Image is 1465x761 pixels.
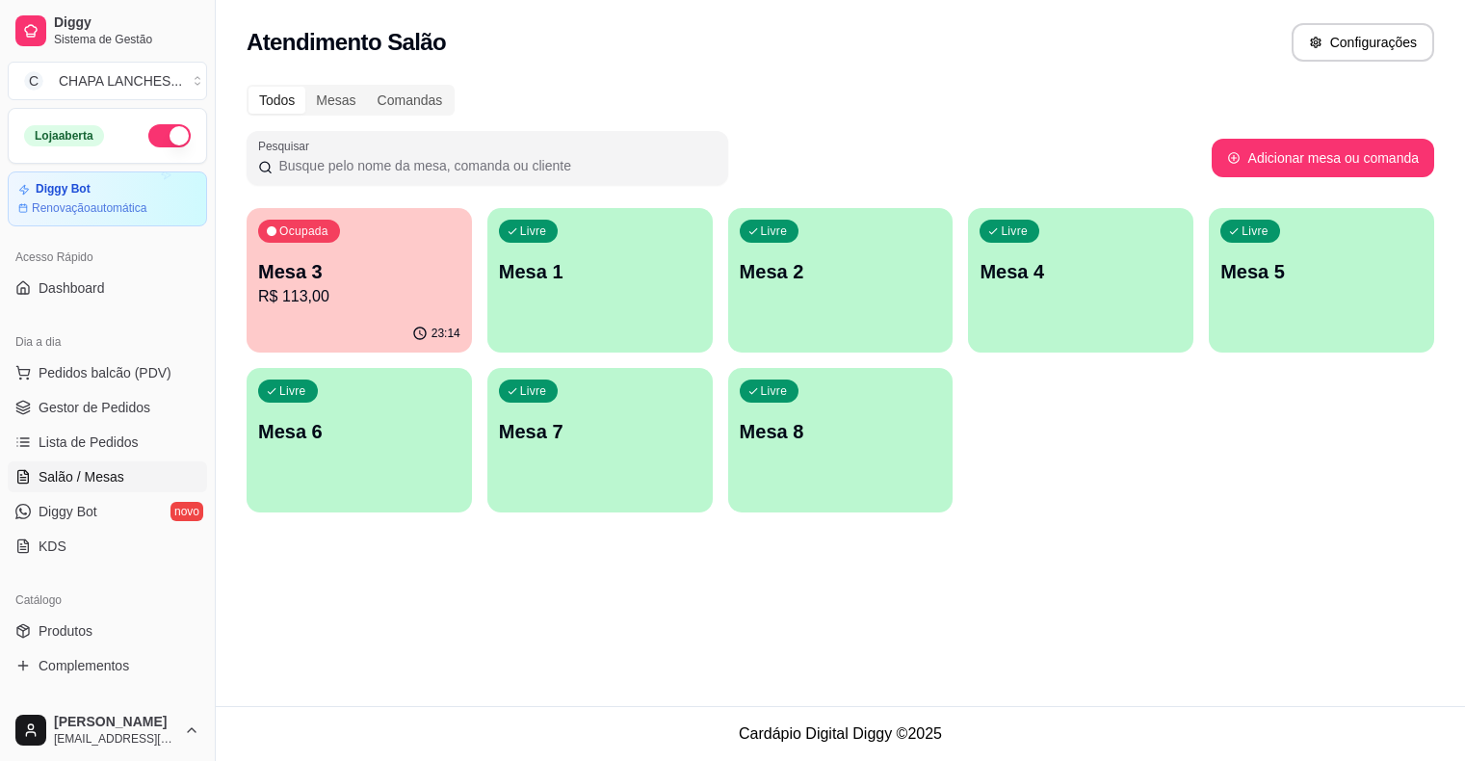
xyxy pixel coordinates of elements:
p: 23:14 [432,326,460,341]
button: OcupadaMesa 3R$ 113,0023:14 [247,208,472,353]
span: Pedidos balcão (PDV) [39,363,171,382]
button: Adicionar mesa ou comanda [1212,139,1434,177]
p: Ocupada [279,223,328,239]
div: Todos [249,87,305,114]
div: Acesso Rápido [8,242,207,273]
div: Loja aberta [24,125,104,146]
a: Complementos [8,650,207,681]
a: Lista de Pedidos [8,427,207,458]
div: CHAPA LANCHES ... [59,71,182,91]
h2: Atendimento Salão [247,27,446,58]
p: R$ 113,00 [258,285,460,308]
span: Produtos [39,621,92,641]
a: KDS [8,531,207,562]
span: Dashboard [39,278,105,298]
span: Sistema de Gestão [54,32,199,47]
span: [EMAIL_ADDRESS][DOMAIN_NAME] [54,731,176,747]
p: Livre [279,383,306,399]
p: Mesa 5 [1220,258,1423,285]
div: Mesas [305,87,366,114]
p: Mesa 1 [499,258,701,285]
span: Salão / Mesas [39,467,124,486]
span: Complementos [39,656,129,675]
p: Livre [520,383,547,399]
button: Pedidos balcão (PDV) [8,357,207,388]
article: Renovação automática [32,200,146,216]
div: Comandas [367,87,454,114]
p: Mesa 6 [258,418,460,445]
button: LivreMesa 5 [1209,208,1434,353]
span: Diggy [54,14,199,32]
button: Select a team [8,62,207,100]
a: DiggySistema de Gestão [8,8,207,54]
footer: Cardápio Digital Diggy © 2025 [216,706,1465,761]
button: LivreMesa 8 [728,368,954,512]
p: Mesa 8 [740,418,942,445]
button: Configurações [1292,23,1434,62]
span: KDS [39,537,66,556]
p: Mesa 3 [258,258,460,285]
a: Produtos [8,616,207,646]
p: Livre [761,383,788,399]
button: LivreMesa 1 [487,208,713,353]
label: Pesquisar [258,138,316,154]
span: Lista de Pedidos [39,433,139,452]
p: Livre [520,223,547,239]
a: Diggy BotRenovaçãoautomática [8,171,207,226]
article: Diggy Bot [36,182,91,197]
button: LivreMesa 4 [968,208,1193,353]
span: [PERSON_NAME] [54,714,176,731]
p: Mesa 4 [980,258,1182,285]
p: Livre [761,223,788,239]
button: Alterar Status [148,124,191,147]
button: LivreMesa 2 [728,208,954,353]
span: C [24,71,43,91]
span: Gestor de Pedidos [39,398,150,417]
p: Livre [1242,223,1269,239]
p: Livre [1001,223,1028,239]
span: Diggy Bot [39,502,97,521]
input: Pesquisar [273,156,717,175]
a: Gestor de Pedidos [8,392,207,423]
div: Catálogo [8,585,207,616]
p: Mesa 2 [740,258,942,285]
button: LivreMesa 6 [247,368,472,512]
button: [PERSON_NAME][EMAIL_ADDRESS][DOMAIN_NAME] [8,707,207,753]
a: Salão / Mesas [8,461,207,492]
button: LivreMesa 7 [487,368,713,512]
div: Dia a dia [8,327,207,357]
a: Diggy Botnovo [8,496,207,527]
a: Dashboard [8,273,207,303]
p: Mesa 7 [499,418,701,445]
